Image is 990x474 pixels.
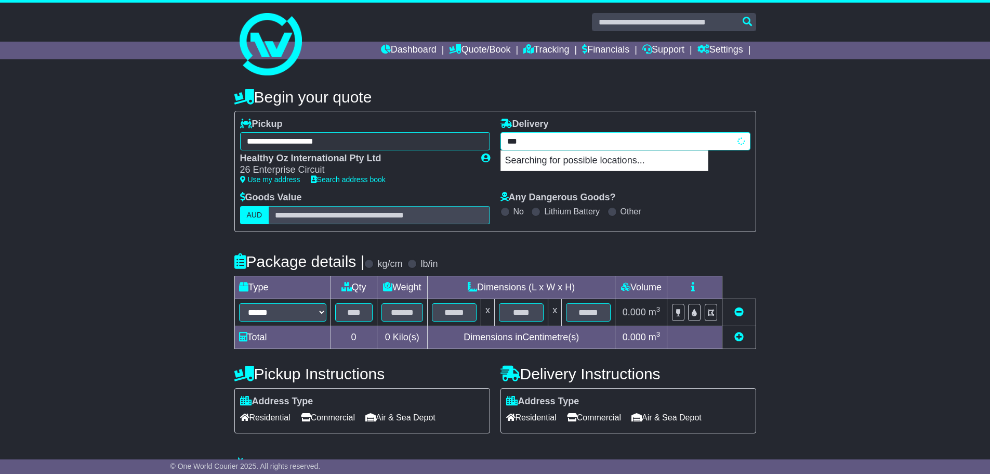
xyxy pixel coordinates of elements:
td: Total [234,326,331,349]
td: Type [234,276,331,299]
span: m [649,332,661,342]
h4: Pickup Instructions [234,365,490,382]
label: No [513,207,524,216]
td: Qty [331,276,377,299]
typeahead: Please provide city [500,132,750,150]
td: x [548,299,562,326]
td: 0 [331,326,377,349]
span: Commercial [567,409,621,426]
td: Dimensions in Centimetre(s) [427,326,615,349]
label: Other [621,207,641,216]
span: Commercial [301,409,355,426]
span: 0.000 [623,332,646,342]
a: Search address book [311,175,386,184]
p: Searching for possible locations... [501,151,708,171]
a: Dashboard [381,42,437,59]
a: Financials [582,42,629,59]
div: 26 Enterprise Circuit [240,164,471,176]
span: Air & Sea Depot [365,409,435,426]
a: Add new item [734,332,744,342]
label: Address Type [506,396,579,407]
td: Dimensions (L x W x H) [427,276,615,299]
span: Air & Sea Depot [631,409,702,426]
span: 0.000 [623,307,646,317]
span: © One World Courier 2025. All rights reserved. [170,462,321,470]
a: Remove this item [734,307,744,317]
a: Settings [697,42,743,59]
label: Address Type [240,396,313,407]
label: kg/cm [377,259,402,270]
h4: Package details | [234,253,365,270]
label: Lithium Battery [544,207,600,216]
sup: 3 [656,305,661,313]
span: 0 [385,332,390,342]
a: Quote/Book [449,42,510,59]
span: m [649,307,661,317]
sup: 3 [656,330,661,338]
a: Tracking [523,42,569,59]
label: Any Dangerous Goods? [500,192,616,203]
td: x [481,299,495,326]
div: Healthy Oz International Pty Ltd [240,153,471,164]
h4: Delivery Instructions [500,365,756,382]
label: Pickup [240,119,283,130]
td: Volume [615,276,667,299]
h4: Begin your quote [234,88,756,106]
td: Kilo(s) [377,326,427,349]
label: Delivery [500,119,549,130]
a: Use my address [240,175,300,184]
span: Residential [240,409,291,426]
h4: Warranty & Insurance [234,457,756,474]
label: AUD [240,206,269,224]
span: Residential [506,409,557,426]
label: lb/in [420,259,438,270]
td: Weight [377,276,427,299]
label: Goods Value [240,192,302,203]
a: Support [642,42,684,59]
